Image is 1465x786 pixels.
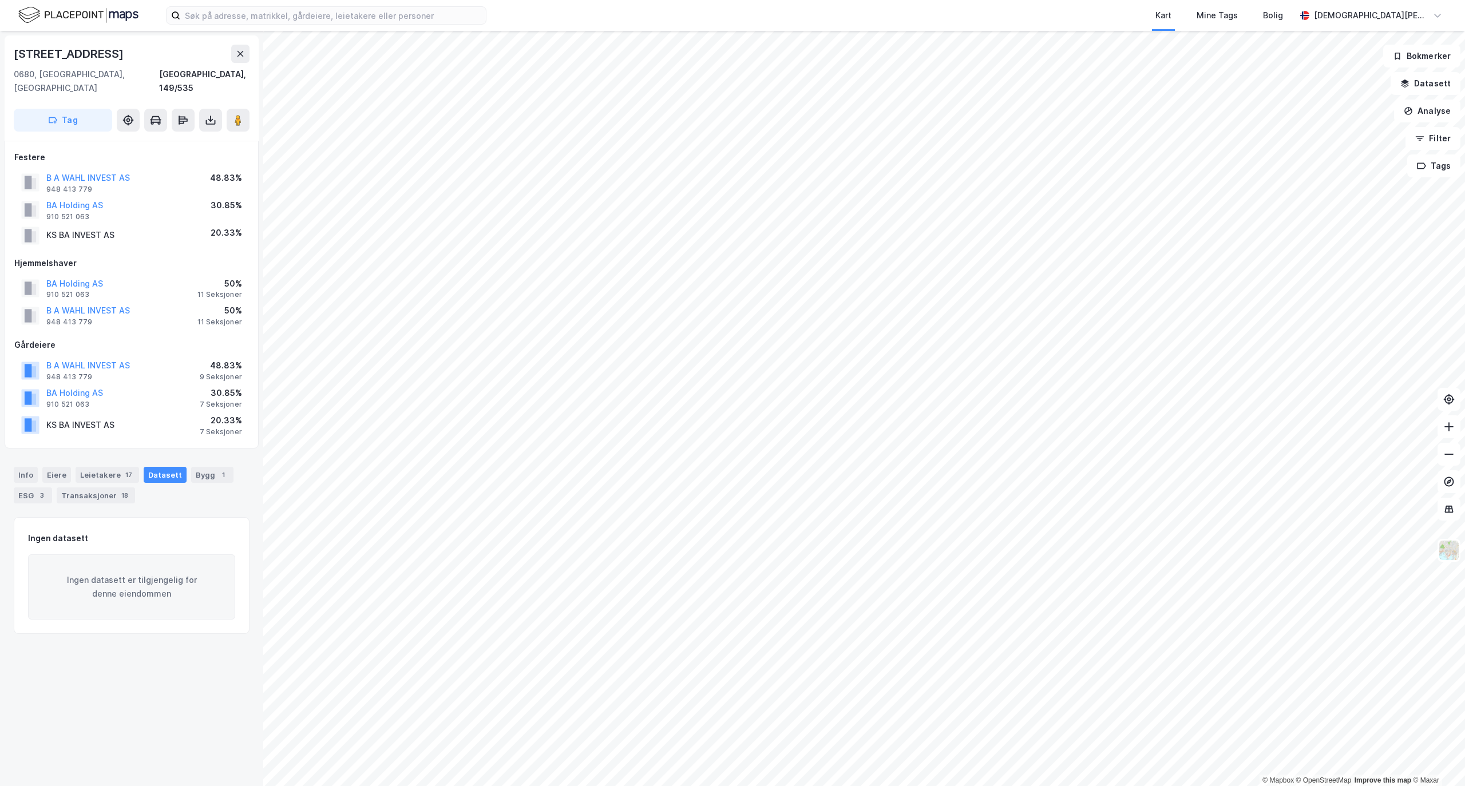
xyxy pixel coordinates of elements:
div: 7 Seksjoner [200,400,242,409]
button: Tag [14,109,112,132]
div: 910 521 063 [46,290,89,299]
div: Mine Tags [1197,9,1238,22]
div: Datasett [144,467,187,483]
a: Improve this map [1355,776,1411,784]
div: KS BA INVEST AS [46,418,114,432]
button: Datasett [1391,72,1460,95]
div: Festere [14,150,249,164]
div: Kart [1155,9,1171,22]
div: 30.85% [200,386,242,400]
div: 30.85% [211,199,242,212]
div: 11 Seksjoner [197,290,242,299]
div: 7 Seksjoner [200,427,242,436]
div: Ingen datasett er tilgjengelig for denne eiendommen [28,554,235,620]
div: Info [14,467,38,483]
div: 20.33% [200,414,242,427]
div: 1 [217,469,229,481]
div: KS BA INVEST AS [46,228,114,242]
button: Filter [1405,127,1460,150]
div: 0680, [GEOGRAPHIC_DATA], [GEOGRAPHIC_DATA] [14,68,159,95]
img: Z [1438,539,1460,561]
iframe: Chat Widget [1408,731,1465,786]
div: Ingen datasett [28,531,88,545]
button: Analyse [1394,100,1460,122]
div: 910 521 063 [46,400,89,409]
div: 11 Seksjoner [197,317,242,327]
div: [GEOGRAPHIC_DATA], 149/535 [159,68,250,95]
div: ESG [14,487,52,503]
div: 9 Seksjoner [200,372,242,382]
div: Bygg [191,467,233,483]
div: Leietakere [76,467,139,483]
div: 948 413 779 [46,372,92,382]
div: 18 [119,490,130,501]
div: Transaksjoner [57,487,135,503]
div: 948 413 779 [46,317,92,327]
div: 48.83% [210,171,242,185]
div: 3 [36,490,47,501]
div: Bolig [1263,9,1283,22]
div: Gårdeiere [14,338,249,352]
div: Eiere [42,467,71,483]
input: Søk på adresse, matrikkel, gårdeiere, leietakere eller personer [180,7,486,24]
div: Kontrollprogram for chat [1408,731,1465,786]
div: 17 [123,469,134,481]
div: [STREET_ADDRESS] [14,45,126,63]
div: [DEMOGRAPHIC_DATA][PERSON_NAME] [1314,9,1428,22]
div: 20.33% [211,226,242,240]
div: 910 521 063 [46,212,89,221]
div: Hjemmelshaver [14,256,249,270]
div: 50% [197,304,242,317]
a: Mapbox [1262,776,1294,784]
button: Bokmerker [1383,45,1460,68]
div: 50% [197,277,242,291]
div: 48.83% [200,359,242,372]
button: Tags [1407,154,1460,177]
img: logo.f888ab2527a4732fd821a326f86c7f29.svg [18,5,138,25]
a: OpenStreetMap [1296,776,1352,784]
div: 948 413 779 [46,185,92,194]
